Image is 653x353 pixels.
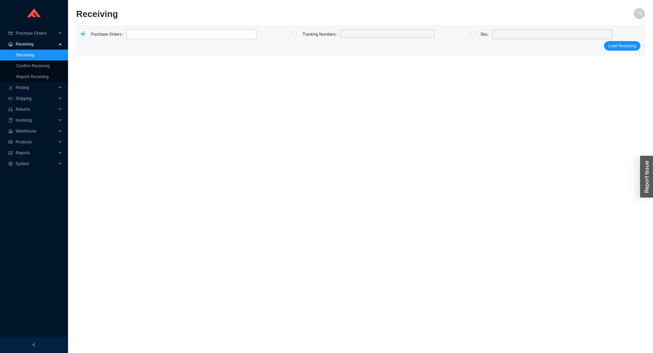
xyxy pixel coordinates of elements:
[91,30,126,39] label: Purchase Orders
[608,42,636,49] span: Load Receiving
[16,158,56,169] span: System
[16,39,56,50] span: Receiving
[16,137,56,147] span: Products
[303,30,340,39] label: Tracking Numbers
[16,82,56,93] span: Picking
[16,28,56,39] span: Purchase Orders
[16,115,56,126] span: Invoicing
[481,30,492,39] label: Sku
[16,53,34,57] a: Receiving
[16,126,56,137] span: Warehouse
[8,31,13,35] span: credit-card
[16,147,56,158] span: Reports
[76,8,503,20] h2: Receiving
[604,41,640,51] button: Load Receiving
[16,104,56,115] span: Returns
[32,343,36,347] span: left
[16,93,56,104] span: Shipping
[16,64,50,68] a: Confirm Receiving
[8,162,13,166] span: setting
[8,140,13,144] span: read
[8,151,13,155] span: fund
[8,107,13,111] span: customer-service
[637,8,642,19] span: YD
[8,118,13,122] span: book
[16,74,49,79] a: Reprint Receiving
